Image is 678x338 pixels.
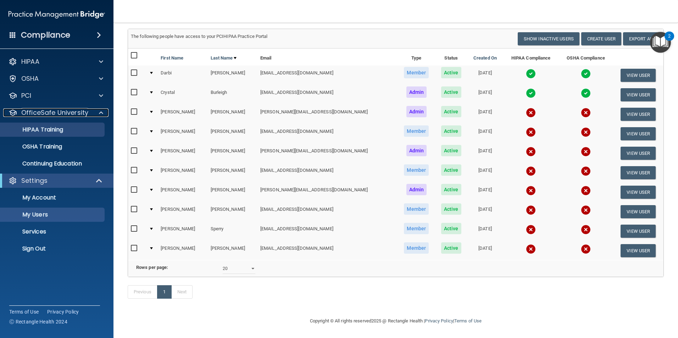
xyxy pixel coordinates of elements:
[406,86,427,98] span: Admin
[441,125,461,137] span: Active
[9,74,103,83] a: OSHA
[158,182,207,202] td: [PERSON_NAME]
[526,225,536,235] img: cross.ca9f0e7f.svg
[621,69,656,82] button: View User
[9,7,105,22] img: PMB logo
[158,105,207,124] td: [PERSON_NAME]
[404,242,429,254] span: Member
[581,225,591,235] img: cross.ca9f0e7f.svg
[404,203,429,215] span: Member
[9,108,103,117] a: OfficeSafe University
[5,228,101,235] p: Services
[441,223,461,234] span: Active
[621,88,656,101] button: View User
[467,182,503,202] td: [DATE]
[467,124,503,143] td: [DATE]
[581,205,591,215] img: cross.ca9f0e7f.svg
[208,85,257,105] td: Burleigh
[518,32,579,45] button: Show Inactive Users
[581,244,591,254] img: cross.ca9f0e7f.svg
[257,85,398,105] td: [EMAIL_ADDRESS][DOMAIN_NAME]
[9,57,103,66] a: HIPAA
[526,244,536,254] img: cross.ca9f0e7f.svg
[526,69,536,79] img: tick.e7d51cea.svg
[131,34,268,39] span: The following people have access to your PCIHIPAA Practice Portal
[441,242,461,254] span: Active
[157,285,172,299] a: 1
[404,164,429,176] span: Member
[158,143,207,163] td: [PERSON_NAME]
[526,108,536,118] img: cross.ca9f0e7f.svg
[467,221,503,241] td: [DATE]
[441,106,461,117] span: Active
[208,124,257,143] td: [PERSON_NAME]
[158,241,207,260] td: [PERSON_NAME]
[5,126,63,133] p: HIPAA Training
[208,105,257,124] td: [PERSON_NAME]
[623,32,661,45] a: Export All
[158,124,207,143] td: [PERSON_NAME]
[257,124,398,143] td: [EMAIL_ADDRESS][DOMAIN_NAME]
[158,66,207,85] td: Darbi
[9,308,39,315] a: Terms of Use
[208,143,257,163] td: [PERSON_NAME]
[581,147,591,157] img: cross.ca9f0e7f.svg
[158,221,207,241] td: [PERSON_NAME]
[208,182,257,202] td: [PERSON_NAME]
[581,69,591,79] img: tick.e7d51cea.svg
[668,36,671,45] div: 2
[21,57,39,66] p: HIPAA
[404,125,429,137] span: Member
[257,105,398,124] td: [PERSON_NAME][EMAIL_ADDRESS][DOMAIN_NAME]
[441,145,461,156] span: Active
[621,147,656,160] button: View User
[266,310,525,332] div: Copyright © All rights reserved 2025 @ Rectangle Health | |
[21,108,88,117] p: OfficeSafe University
[581,108,591,118] img: cross.ca9f0e7f.svg
[526,88,536,98] img: tick.e7d51cea.svg
[621,166,656,179] button: View User
[406,145,427,156] span: Admin
[404,67,429,78] span: Member
[257,66,398,85] td: [EMAIL_ADDRESS][DOMAIN_NAME]
[208,202,257,221] td: [PERSON_NAME]
[211,54,237,62] a: Last Name
[21,176,48,185] p: Settings
[621,108,656,121] button: View User
[467,143,503,163] td: [DATE]
[9,318,67,325] span: Ⓒ Rectangle Health 2024
[526,147,536,157] img: cross.ca9f0e7f.svg
[454,318,482,323] a: Terms of Use
[467,163,503,182] td: [DATE]
[467,66,503,85] td: [DATE]
[435,49,467,66] th: Status
[158,85,207,105] td: Crystal
[441,67,461,78] span: Active
[257,143,398,163] td: [PERSON_NAME][EMAIL_ADDRESS][DOMAIN_NAME]
[467,241,503,260] td: [DATE]
[621,225,656,238] button: View User
[5,211,101,218] p: My Users
[158,163,207,182] td: [PERSON_NAME]
[158,202,207,221] td: [PERSON_NAME]
[473,54,497,62] a: Created On
[257,241,398,260] td: [EMAIL_ADDRESS][DOMAIN_NAME]
[621,244,656,257] button: View User
[503,49,559,66] th: HIPAA Compliance
[21,91,31,100] p: PCI
[208,241,257,260] td: [PERSON_NAME]
[47,308,79,315] a: Privacy Policy
[161,54,183,62] a: First Name
[257,182,398,202] td: [PERSON_NAME][EMAIL_ADDRESS][DOMAIN_NAME]
[441,184,461,195] span: Active
[5,194,101,201] p: My Account
[581,166,591,176] img: cross.ca9f0e7f.svg
[441,164,461,176] span: Active
[581,32,621,45] button: Create User
[425,318,453,323] a: Privacy Policy
[208,221,257,241] td: Sperry
[467,202,503,221] td: [DATE]
[559,49,613,66] th: OSHA Compliance
[650,32,671,53] button: Open Resource Center, 2 new notifications
[467,105,503,124] td: [DATE]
